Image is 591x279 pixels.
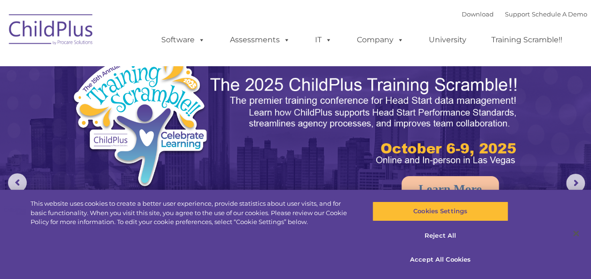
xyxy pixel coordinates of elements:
button: Reject All [372,226,508,246]
a: Training Scramble!! [482,31,572,49]
a: Company [347,31,413,49]
a: Schedule A Demo [532,10,587,18]
a: IT [306,31,341,49]
font: | [462,10,587,18]
span: Phone number [131,101,171,108]
a: Assessments [221,31,299,49]
button: Close [566,223,586,244]
a: Download [462,10,494,18]
a: Software [152,31,214,49]
span: Last name [131,62,159,69]
a: University [419,31,476,49]
a: Support [505,10,530,18]
div: This website uses cookies to create a better user experience, provide statistics about user visit... [31,199,355,227]
a: Learn More [402,176,499,202]
button: Accept All Cookies [372,250,508,270]
button: Cookies Settings [372,201,508,221]
img: ChildPlus by Procare Solutions [4,8,98,54]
